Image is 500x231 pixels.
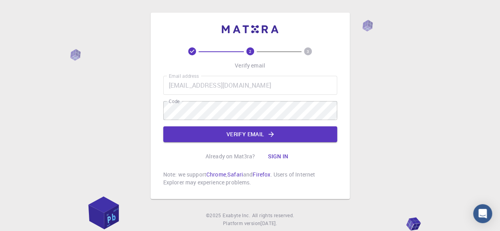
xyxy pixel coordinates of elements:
[163,126,337,142] button: Verify email
[169,98,179,105] label: Code
[206,171,226,178] a: Chrome
[163,171,337,186] p: Note: we support , and . Users of Internet Explorer may experience problems.
[223,212,250,220] a: Exabyte Inc.
[249,49,251,54] text: 2
[261,148,294,164] button: Sign in
[473,204,492,223] div: Open Intercom Messenger
[223,220,260,227] span: Platform version
[252,212,294,220] span: All rights reserved.
[223,212,250,218] span: Exabyte Inc.
[206,212,223,220] span: © 2025
[253,171,270,178] a: Firefox
[307,49,309,54] text: 3
[260,220,277,227] a: [DATE].
[235,62,265,69] p: Verify email
[169,73,199,79] label: Email address
[206,152,255,160] p: Already on Mat3ra?
[260,220,277,226] span: [DATE] .
[227,171,243,178] a: Safari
